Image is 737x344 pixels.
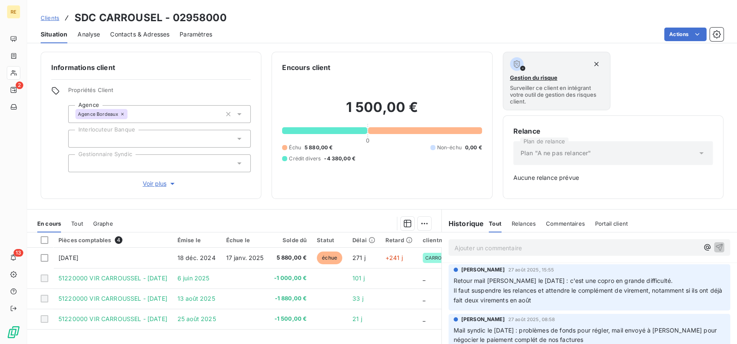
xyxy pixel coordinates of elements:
span: 5 880,00 € [305,144,333,151]
span: Mail syndic le [DATE] : problèmes de fonds pour régler, mail envoyé à [PERSON_NAME] pour négocier... [454,327,718,344]
span: 101 j [352,274,365,282]
span: Il faut suspendre les relances et attendre le complément de virement, notamment si ils ont déjà f... [454,287,724,304]
h6: Historique [442,218,484,229]
div: Pièces comptables [58,236,167,244]
span: Aucune relance prévue [513,173,713,182]
span: -4 380,00 € [324,155,355,162]
span: 18 déc. 2024 [177,254,216,261]
span: Retour mail [PERSON_NAME] le [DATE] : c'est une copro en grande difficulté. [454,277,673,284]
span: CARROUSEL MARMANDE [425,255,463,260]
span: _ [423,274,425,282]
span: 4 [115,236,122,244]
span: Contacts & Adresses [110,30,169,39]
h6: Encours client [282,62,330,73]
span: Voir plus [143,179,177,188]
span: [PERSON_NAME] [461,266,505,274]
h6: Informations client [51,62,251,73]
span: 25 août 2025 [177,315,216,322]
span: 51220000 VIR CARROUSSEL - [DATE] [58,295,167,302]
span: 51220000 VIR CARROUSSEL - [DATE] [58,315,167,322]
button: Voir plus [68,179,251,188]
span: _ [423,295,425,302]
span: -1 000,00 € [274,274,307,282]
a: Clients [41,14,59,22]
span: Propriétés Client [68,87,251,98]
span: 27 août 2025, 15:55 [508,267,554,272]
span: Crédit divers [289,155,321,162]
span: 33 j [352,295,363,302]
div: Statut [317,237,342,243]
span: [PERSON_NAME] [461,316,505,323]
div: Retard [385,237,413,243]
span: En cours [37,220,61,227]
span: Tout [489,220,501,227]
span: Non-échu [437,144,462,151]
span: 17 janv. 2025 [226,254,264,261]
input: Ajouter une valeur [75,159,82,167]
span: Gestion du risque [510,74,557,81]
span: 271 j [352,254,366,261]
span: Clients [41,14,59,21]
span: Situation [41,30,67,39]
span: [DATE] [58,254,78,261]
input: Ajouter une valeur [127,110,134,118]
span: 6 juin 2025 [177,274,210,282]
span: 13 août 2025 [177,295,215,302]
input: Ajouter une valeur [75,135,82,143]
span: Paramètres [180,30,212,39]
div: Délai [352,237,375,243]
h3: SDC CARROUSEL - 02958000 [75,10,227,25]
span: Portail client [595,220,628,227]
span: -1 500,00 € [274,315,307,323]
span: 0 [366,137,369,144]
span: 0,00 € [465,144,482,151]
div: RE [7,5,20,19]
button: Actions [664,28,707,41]
span: échue [317,252,342,264]
span: 51220000 VIR CARROUSSEL - [DATE] [58,274,167,282]
span: 27 août 2025, 08:58 [508,317,555,322]
span: Échu [289,144,301,151]
iframe: Intercom live chat [708,315,729,336]
span: _ [423,315,425,322]
span: 21 j [352,315,362,322]
div: Émise le [177,237,216,243]
span: Commentaires [546,220,585,227]
h2: 1 500,00 € [282,99,482,124]
span: -1 880,00 € [274,294,307,303]
span: 5 880,00 € [274,254,307,262]
span: 2 [16,81,23,89]
span: Graphe [93,220,113,227]
span: Analyse [78,30,100,39]
span: +241 j [385,254,403,261]
div: Échue le [226,237,264,243]
span: Agence Bordeaux [78,112,118,117]
span: Relances [512,220,536,227]
span: 13 [14,249,23,257]
img: Logo LeanPay [7,325,20,339]
span: Surveiller ce client en intégrant votre outil de gestion des risques client. [510,84,604,105]
div: Solde dû [274,237,307,243]
div: clientname [423,237,465,243]
span: Tout [71,220,83,227]
button: Gestion du risqueSurveiller ce client en intégrant votre outil de gestion des risques client. [503,52,611,110]
span: Plan "A ne pas relancer" [521,149,591,157]
h6: Relance [513,126,713,136]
